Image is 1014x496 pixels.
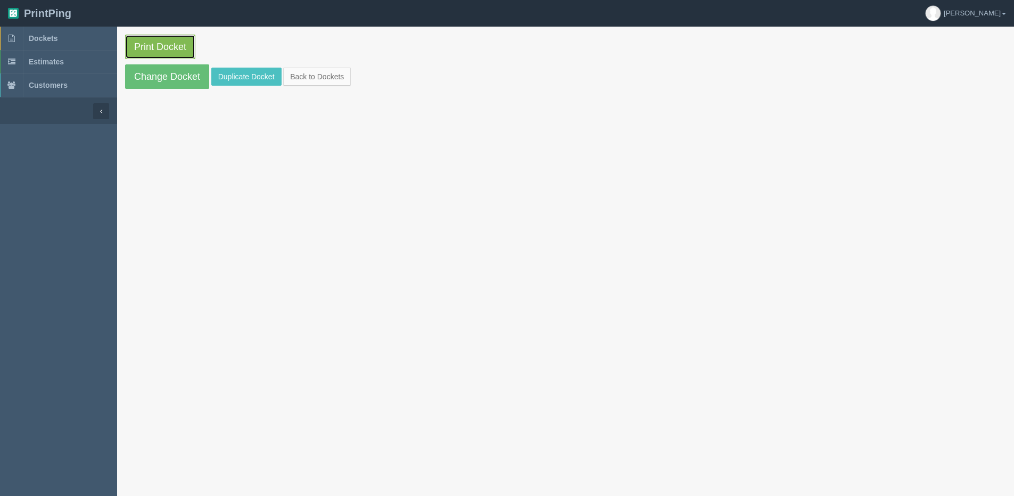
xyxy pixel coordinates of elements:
img: avatar_default-7531ab5dedf162e01f1e0bb0964e6a185e93c5c22dfe317fb01d7f8cd2b1632c.jpg [926,6,941,21]
a: Back to Dockets [283,68,351,86]
span: Customers [29,81,68,89]
img: logo-3e63b451c926e2ac314895c53de4908e5d424f24456219fb08d385ab2e579770.png [8,8,19,19]
span: Dockets [29,34,57,43]
a: Duplicate Docket [211,68,282,86]
a: Print Docket [125,35,195,59]
a: Change Docket [125,64,209,89]
span: Estimates [29,57,64,66]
